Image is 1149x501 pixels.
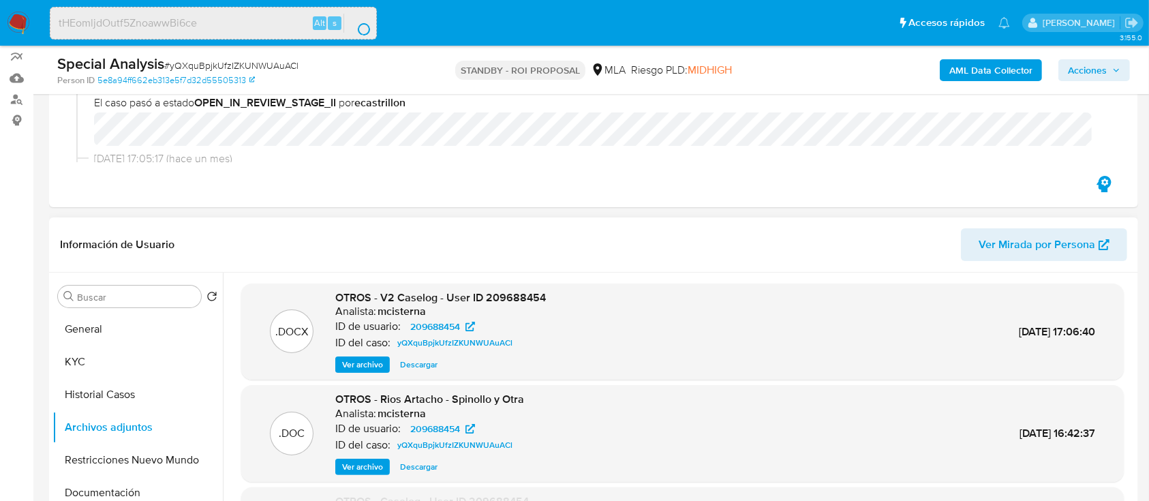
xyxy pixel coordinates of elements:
span: Acciones [1068,59,1107,81]
button: KYC [52,346,223,378]
button: Ver archivo [335,356,390,373]
span: Riesgo PLD: [631,63,732,78]
span: OTROS - Rios Artacho - Spinollo y Otra [335,391,524,407]
span: MIDHIGH [688,62,732,78]
span: Ver archivo [342,460,383,474]
h6: mcisterna [378,305,426,318]
p: STANDBY - ROI PROPOSAL [455,61,585,80]
h6: mcisterna [378,407,426,421]
span: 209688454 [410,318,460,335]
a: 209688454 [402,318,483,335]
button: Ver archivo [335,459,390,475]
a: yQXquBpjkUfzIZKUNWUAuACl [392,335,518,351]
p: .DOC [279,426,305,441]
button: General [52,313,223,346]
p: ID de usuario: [335,320,401,333]
span: Ver archivo [342,358,383,371]
span: Accesos rápidos [908,16,985,30]
a: Notificaciones [998,17,1010,29]
button: Descargar [393,459,444,475]
button: Restricciones Nuevo Mundo [52,444,223,476]
div: MLA [591,63,626,78]
span: [DATE] 17:05:17 (hace un mes) [94,151,1105,166]
input: Buscar usuario o caso... [50,14,376,32]
button: Historial Casos [52,378,223,411]
span: Descargar [400,460,438,474]
button: Ver Mirada por Persona [961,228,1127,261]
b: OPEN_IN_REVIEW_STAGE_II [194,95,336,110]
p: ID de usuario: [335,422,401,436]
p: ID del caso: [335,438,390,452]
span: Ver Mirada por Persona [979,228,1095,261]
b: ecastrillon [354,95,405,110]
span: [DATE] 17:06:40 [1019,324,1095,339]
input: Buscar [77,291,196,303]
span: 3.155.0 [1120,32,1142,43]
span: 209688454 [410,421,460,437]
b: AML Data Collector [949,59,1032,81]
a: 209688454 [402,421,483,437]
p: ID del caso: [335,336,390,350]
span: Descargar [400,358,438,371]
span: # yQXquBpjkUfzIZKUNWUAuACl [164,59,298,72]
button: Acciones [1058,59,1130,81]
a: Salir [1124,16,1139,30]
b: Person ID [57,74,95,87]
button: search-icon [343,14,371,33]
button: Buscar [63,291,74,302]
h1: Información de Usuario [60,238,174,252]
button: Descargar [393,356,444,373]
span: yQXquBpjkUfzIZKUNWUAuACl [397,437,512,453]
p: ezequiel.castrillon@mercadolibre.com [1043,16,1120,29]
b: Special Analysis [57,52,164,74]
span: OTROS - V2 Caselog - User ID 209688454 [335,290,546,305]
a: yQXquBpjkUfzIZKUNWUAuACl [392,437,518,453]
p: .DOCX [275,324,308,339]
p: Analista: [335,305,376,318]
button: Archivos adjuntos [52,411,223,444]
button: Volver al orden por defecto [206,291,217,306]
a: 5e8a94ff662eb313e5f7d32d55505313 [97,74,255,87]
span: El caso pasó a estado por [94,95,1105,110]
span: Alt [314,16,325,29]
span: s [333,16,337,29]
span: yQXquBpjkUfzIZKUNWUAuACl [397,335,512,351]
button: AML Data Collector [940,59,1042,81]
span: [DATE] 16:42:37 [1020,425,1095,441]
p: Analista: [335,407,376,421]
